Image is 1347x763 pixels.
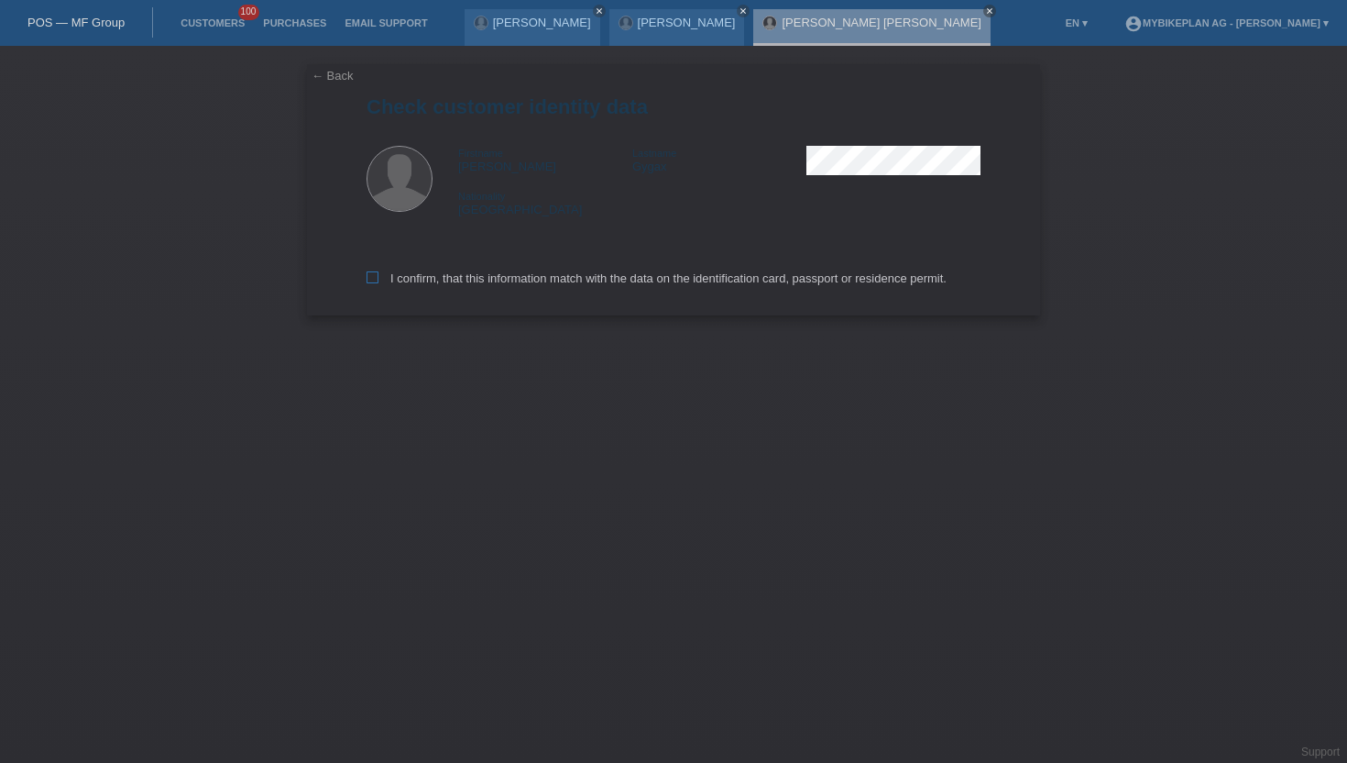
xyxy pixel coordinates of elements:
div: [PERSON_NAME] [458,146,632,173]
label: I confirm, that this information match with the data on the identification card, passport or resi... [367,271,947,285]
a: close [593,5,606,17]
a: POS — MF Group [27,16,125,29]
span: 100 [238,5,260,20]
h1: Check customer identity data [367,95,980,118]
a: Customers [171,17,254,28]
div: Gygax [632,146,806,173]
div: [GEOGRAPHIC_DATA] [458,189,632,216]
a: [PERSON_NAME] [493,16,591,29]
i: close [595,6,604,16]
a: ← Back [312,69,354,83]
a: Email Support [335,17,436,28]
a: [PERSON_NAME] [638,16,736,29]
a: Support [1301,746,1340,758]
a: Purchases [254,17,335,28]
span: Nationality [458,191,505,202]
a: [PERSON_NAME] [PERSON_NAME] [782,16,980,29]
a: account_circleMybikeplan AG - [PERSON_NAME] ▾ [1115,17,1338,28]
i: account_circle [1124,15,1143,33]
span: Lastname [632,148,676,159]
a: close [983,5,996,17]
i: close [985,6,994,16]
a: close [737,5,750,17]
a: EN ▾ [1057,17,1097,28]
i: close [739,6,748,16]
span: Firstname [458,148,503,159]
